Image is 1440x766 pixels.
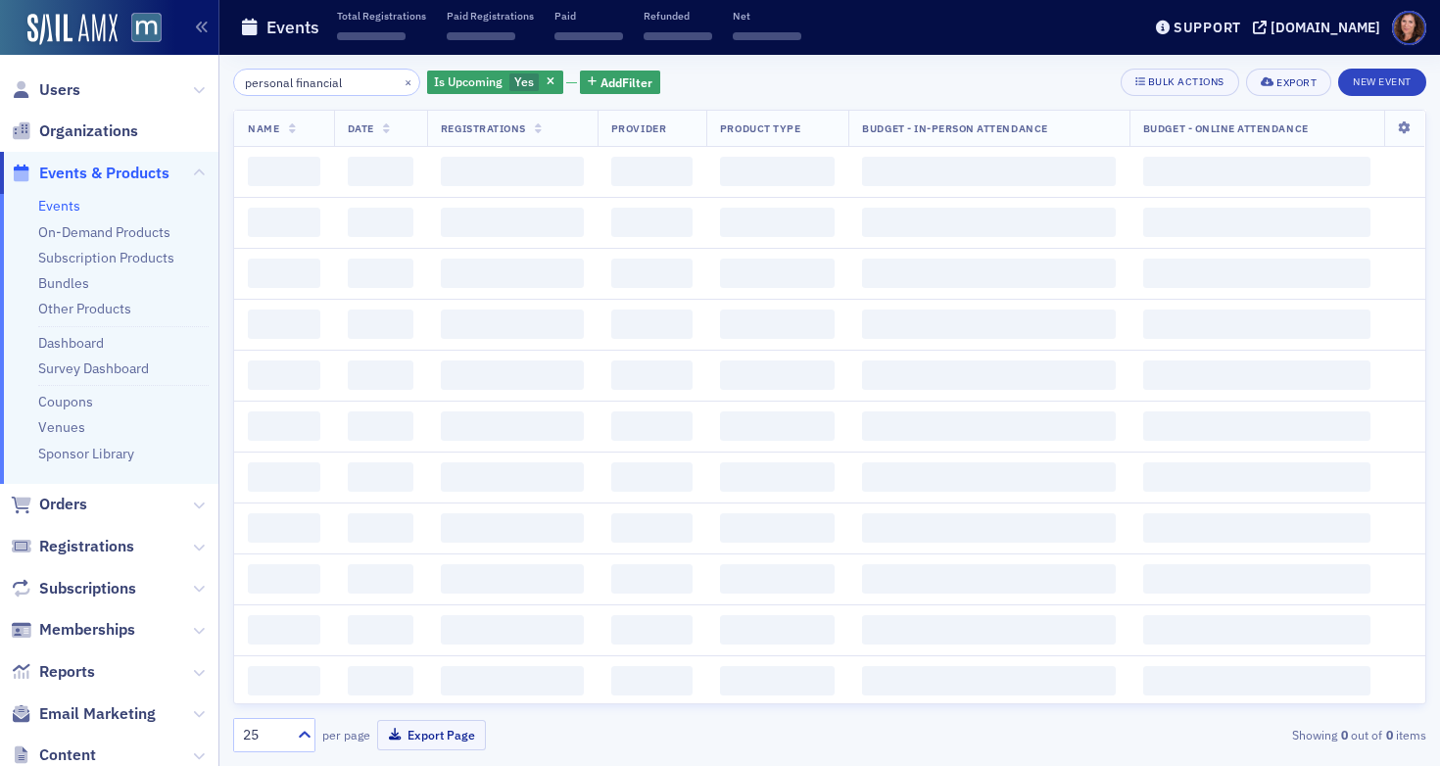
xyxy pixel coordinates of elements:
span: ‌ [611,360,693,390]
span: ‌ [441,411,584,441]
span: ‌ [720,157,835,186]
span: ‌ [554,32,623,40]
strong: 0 [1382,726,1396,743]
span: ‌ [862,259,1116,288]
span: ‌ [611,564,693,594]
span: ‌ [611,462,693,492]
span: ‌ [248,411,320,441]
span: ‌ [248,157,320,186]
span: ‌ [348,259,413,288]
span: ‌ [1143,208,1370,237]
a: Subscription Products [38,249,174,266]
span: Product Type [720,121,800,135]
span: ‌ [720,666,835,695]
span: ‌ [720,208,835,237]
span: ‌ [1143,157,1370,186]
span: ‌ [348,513,413,543]
span: ‌ [862,360,1116,390]
span: ‌ [1143,462,1370,492]
span: Yes [514,73,534,89]
span: Add Filter [600,73,652,91]
span: ‌ [248,360,320,390]
a: Organizations [11,120,138,142]
span: ‌ [441,564,584,594]
a: View Homepage [118,13,162,46]
span: ‌ [862,208,1116,237]
a: Events & Products [11,163,169,184]
span: ‌ [1143,615,1370,645]
span: ‌ [720,310,835,339]
span: ‌ [733,32,801,40]
span: ‌ [611,615,693,645]
a: Dashboard [38,334,104,352]
button: Export [1246,69,1331,96]
span: ‌ [248,564,320,594]
span: ‌ [720,513,835,543]
span: Name [248,121,279,135]
span: Budget - Online Attendance [1143,121,1309,135]
span: ‌ [862,615,1116,645]
span: Date [348,121,374,135]
span: ‌ [348,666,413,695]
label: per page [322,726,370,743]
span: ‌ [248,615,320,645]
span: ‌ [862,411,1116,441]
a: New Event [1338,72,1426,89]
span: Profile [1392,11,1426,45]
span: ‌ [720,462,835,492]
span: ‌ [720,259,835,288]
a: Registrations [11,536,134,557]
span: ‌ [611,411,693,441]
span: ‌ [644,32,712,40]
span: ‌ [441,360,584,390]
div: Support [1174,19,1241,36]
span: ‌ [611,208,693,237]
span: Provider [611,121,666,135]
span: ‌ [862,157,1116,186]
span: Content [39,744,96,766]
span: ‌ [862,513,1116,543]
p: Total Registrations [337,9,426,23]
p: Net [733,9,801,23]
input: Search… [233,69,420,96]
a: Venues [38,418,85,436]
span: ‌ [441,615,584,645]
span: Subscriptions [39,578,136,599]
span: ‌ [441,259,584,288]
span: ‌ [611,666,693,695]
a: Other Products [38,300,131,317]
div: 25 [243,725,286,745]
button: × [400,72,417,90]
span: Events & Products [39,163,169,184]
span: Memberships [39,619,135,641]
span: ‌ [348,360,413,390]
a: SailAMX [27,14,118,45]
span: ‌ [862,462,1116,492]
span: ‌ [720,360,835,390]
span: ‌ [862,666,1116,695]
a: Email Marketing [11,703,156,725]
a: Orders [11,494,87,515]
h1: Events [266,16,319,39]
span: ‌ [348,462,413,492]
span: ‌ [248,666,320,695]
span: ‌ [248,462,320,492]
span: ‌ [1143,513,1370,543]
span: ‌ [348,157,413,186]
span: ‌ [248,310,320,339]
span: ‌ [441,462,584,492]
a: On-Demand Products [38,223,170,241]
a: Subscriptions [11,578,136,599]
span: ‌ [611,259,693,288]
span: Users [39,79,80,101]
span: ‌ [1143,360,1370,390]
span: ‌ [1143,310,1370,339]
p: Paid [554,9,623,23]
button: Export Page [377,720,486,750]
span: ‌ [441,666,584,695]
span: ‌ [720,564,835,594]
span: ‌ [248,513,320,543]
span: ‌ [720,411,835,441]
span: Orders [39,494,87,515]
span: ‌ [337,32,406,40]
